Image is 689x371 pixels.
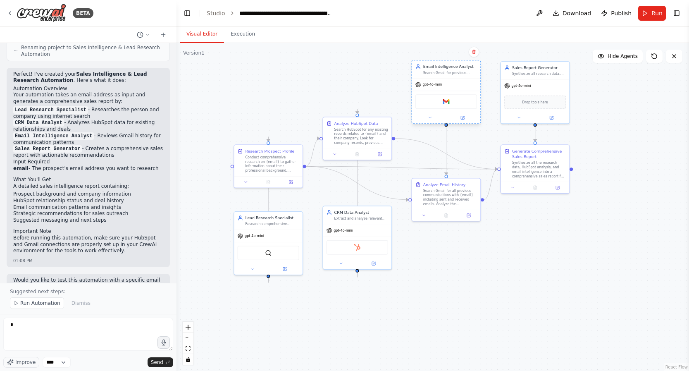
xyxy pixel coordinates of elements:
li: - The prospect's email address you want to research [13,165,163,172]
div: Synthesize all research data, CRM information, and email intelligence into a comprehensive sales ... [512,72,566,76]
div: Analyze Email History [423,182,466,187]
button: Hide left sidebar [181,7,193,19]
div: Generate Comprehensive Sales Report [512,148,566,160]
div: Conduct comprehensive research on {email} to gather information about their professional backgrou... [245,155,299,173]
button: Open in side panel [370,151,389,158]
nav: breadcrumb [207,9,332,17]
button: Click to speak your automation idea [157,336,170,349]
code: Sales Report Generator [13,145,82,153]
li: - Creates a comprehensive sales report with actionable recommendations [13,146,163,159]
g: Edge from 0a75424d-7210-4fb1-ad13-0c05cc63b224 to b183eb8f-3a27-4f47-aae4-890b19fdadf9 [532,127,538,141]
button: Switch to previous chat [134,30,153,40]
span: Send [151,359,163,366]
button: No output available [257,179,280,185]
strong: email [13,165,29,171]
g: Edge from e7b894a2-ebd8-4966-bfef-93d30e6b8550 to 23a4c9f0-a1a4-4bc2-8a89-781e264044de [265,136,271,284]
button: Open in side panel [459,212,478,219]
li: Email communication patterns and insights [13,204,163,211]
button: zoom out [183,333,193,343]
div: Email Intelligence AnalystSearch Gmail for previous communications with {email} and analyze inter... [411,61,481,125]
button: Improve [3,357,39,368]
div: Research Prospect Profile [245,148,294,154]
div: CRM Data AnalystExtract and analyze relevant data from HubSpot for {email} and their company, inc... [322,206,392,270]
li: - Researches the person and company using internet search [13,107,163,120]
div: Research comprehensive information about {email} and their company including background, role, co... [245,222,299,226]
li: HubSpot relationship status and deal history [13,198,163,204]
span: Dismiss [72,300,91,306]
g: Edge from 23a4c9f0-a1a4-4bc2-8a89-781e264044de to 14269016-d963-456e-8ddd-5462305413c2 [306,136,319,169]
button: Open in side panel [447,115,478,121]
h2: Input Required [13,159,163,165]
li: Strategic recommendations for sales outreach [13,211,163,217]
code: Lead Research Specialist [13,106,88,114]
button: Visual Editor [180,26,224,43]
button: Show right sidebar [671,7,682,19]
button: Open in side panel [281,179,300,185]
div: Analyze HubSpot DataSearch HubSpot for any existing records related to {email} and their company.... [322,117,392,160]
button: Dismiss [67,297,95,309]
div: Analyze Email HistorySearch Gmail for all previous communications with {email} including sent and... [411,178,481,222]
button: Start a new chat [157,30,170,40]
button: No output available [434,212,458,219]
button: Open in side panel [536,115,567,121]
li: - Reviews Gmail history for communication patterns [13,133,163,146]
div: CRM Data Analyst [334,210,388,215]
div: Search Gmail for all previous communications with {email} including sent and received emails. Ana... [423,189,477,206]
span: gpt-4o-mini [422,82,442,87]
div: Search Gmail for previous communications with {email} and analyze interaction patterns, conversat... [423,71,477,75]
button: Open in side panel [269,266,300,273]
button: fit view [183,343,193,354]
code: Email Intelligence Analyst [13,132,94,140]
img: SerperDevTool [265,250,272,256]
li: Prospect background and company information [13,191,163,198]
span: Hide Agents [608,53,638,60]
div: Sales Report GeneratorSynthesize all research data, CRM information, and email intelligence into ... [501,61,570,124]
div: Search HubSpot for any existing records related to {email} and their company. Look for company re... [334,127,388,145]
g: Edge from 23a4c9f0-a1a4-4bc2-8a89-781e264044de to b183eb8f-3a27-4f47-aae4-890b19fdadf9 [306,163,498,172]
button: Download [549,6,595,21]
button: Delete node [469,47,479,57]
p: Would you like to test this automation with a specific email address to see how it performs? [13,277,163,290]
div: React Flow controls [183,322,193,365]
div: Email Intelligence Analyst [423,64,477,69]
div: Synthesize all the research data, HubSpot analysis, and email intelligence into a comprehensive s... [512,160,566,178]
img: Gmail [443,98,449,105]
div: Analyze HubSpot Data [334,121,378,126]
button: Execution [224,26,262,43]
div: Research Prospect ProfileConduct comprehensive research on {email} to gather information about th... [234,144,303,188]
span: gpt-4o-mini [512,84,531,88]
h2: What You'll Get [13,177,163,183]
p: A detailed sales intelligence report containing: [13,183,163,190]
button: Send [148,357,173,367]
div: 01:08 PM [13,258,163,264]
p: Your automation takes an email address as input and generates a comprehensive sales report by: [13,92,163,105]
a: Studio [207,10,225,17]
button: Open in side panel [358,260,389,267]
a: React Flow attribution [665,365,688,369]
button: zoom in [183,322,193,333]
div: Version 1 [183,50,205,56]
g: Edge from 23a4c9f0-a1a4-4bc2-8a89-781e264044de to edf8c568-76f5-4bb0-906d-16a0eab4032c [306,163,408,202]
span: Run [651,9,663,17]
span: Drop tools here [522,99,548,105]
span: Run Automation [20,300,60,306]
li: - Analyzes HubSpot data for existing relationships and deals [13,120,163,133]
p: Before running this automation, make sure your HubSpot and Gmail connections are properly set up ... [13,235,163,254]
code: CRM Data Analyst [13,119,64,127]
button: Publish [598,6,635,21]
button: toggle interactivity [183,354,193,365]
img: Logo [17,4,66,22]
img: HubSpot [354,244,360,251]
button: Run [638,6,666,21]
h2: Important Note [13,228,163,235]
li: Suggested messaging and next steps [13,217,163,224]
span: Renaming project to Sales Intelligence & Lead Research Automation [21,44,163,57]
g: Edge from 51c7f7f0-32c7-42e3-b780-403bc374d732 to 14269016-d963-456e-8ddd-5462305413c2 [355,108,360,278]
button: No output available [346,151,369,158]
div: Lead Research Specialist [245,215,299,220]
p: Perfect! I've created your . Here's what it does: [13,71,163,84]
button: Run Automation [10,297,64,309]
span: Download [563,9,591,17]
strong: Sales Intelligence & Lead Research Automation [13,71,147,84]
p: Suggested next steps: [10,288,167,295]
